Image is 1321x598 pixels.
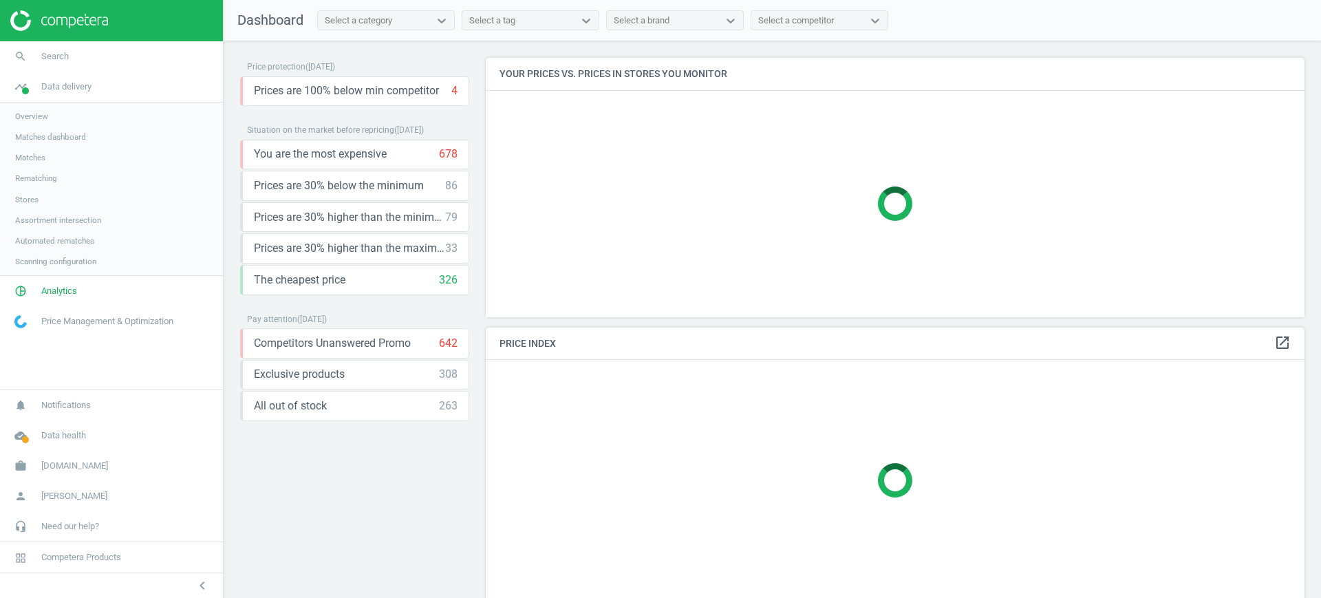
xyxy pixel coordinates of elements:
[469,14,515,27] div: Select a tag
[247,62,305,72] span: Price protection
[486,328,1304,360] h4: Price Index
[41,551,121,564] span: Competera Products
[247,125,394,135] span: Situation on the market before repricing
[614,14,669,27] div: Select a brand
[194,577,211,594] i: chevron_left
[758,14,834,27] div: Select a competitor
[41,50,69,63] span: Search
[394,125,424,135] span: ( [DATE] )
[254,210,445,225] span: Prices are 30% higher than the minimum
[15,152,45,163] span: Matches
[445,178,458,193] div: 86
[445,210,458,225] div: 79
[41,490,107,502] span: [PERSON_NAME]
[41,81,92,93] span: Data delivery
[41,315,173,328] span: Price Management & Optimization
[305,62,335,72] span: ( [DATE] )
[451,83,458,98] div: 4
[15,235,94,246] span: Automated rematches
[15,173,57,184] span: Rematching
[254,336,411,351] span: Competitors Unanswered Promo
[254,178,424,193] span: Prices are 30% below the minimum
[254,147,387,162] span: You are the most expensive
[439,147,458,162] div: 678
[185,577,219,595] button: chevron_left
[10,10,108,31] img: ajHJNr6hYgQAAAAASUVORK5CYII=
[254,398,327,414] span: All out of stock
[41,285,77,297] span: Analytics
[486,58,1304,90] h4: Your prices vs. prices in stores you monitor
[15,194,39,205] span: Stores
[8,74,34,100] i: timeline
[41,520,99,533] span: Need our help?
[8,513,34,540] i: headset_mic
[8,423,34,449] i: cloud_done
[15,215,101,226] span: Assortment intersection
[8,453,34,479] i: work
[1274,334,1291,351] i: open_in_new
[254,367,345,382] span: Exclusive products
[254,241,445,256] span: Prices are 30% higher than the maximal
[439,336,458,351] div: 642
[8,43,34,70] i: search
[41,429,86,442] span: Data health
[41,460,108,472] span: [DOMAIN_NAME]
[445,241,458,256] div: 33
[247,314,297,324] span: Pay attention
[254,83,439,98] span: Prices are 100% below min competitor
[325,14,392,27] div: Select a category
[297,314,327,324] span: ( [DATE] )
[439,273,458,288] div: 326
[254,273,345,288] span: The cheapest price
[8,392,34,418] i: notifications
[14,315,27,328] img: wGWNvw8QSZomAAAAABJRU5ErkJggg==
[15,131,86,142] span: Matches dashboard
[8,278,34,304] i: pie_chart_outlined
[41,399,91,412] span: Notifications
[8,483,34,509] i: person
[15,256,96,267] span: Scanning configuration
[439,398,458,414] div: 263
[1274,334,1291,352] a: open_in_new
[15,111,48,122] span: Overview
[237,12,303,28] span: Dashboard
[439,367,458,382] div: 308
